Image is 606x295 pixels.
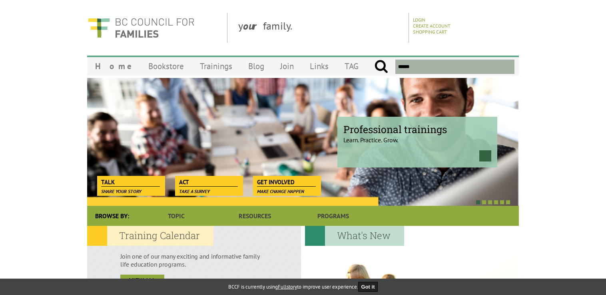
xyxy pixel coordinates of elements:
[137,206,215,226] a: Topic
[272,57,302,76] a: Join
[120,275,164,286] a: view all
[87,226,213,246] h2: Training Calendar
[101,188,142,194] span: Share your story
[179,188,210,194] span: Take a survey
[302,57,337,76] a: Links
[240,57,272,76] a: Blog
[120,252,268,268] p: Join one of our many exciting and informative family life education programs.
[232,13,409,43] div: y family.
[343,129,491,144] p: Learn. Practice. Grow.
[413,17,425,23] a: Login
[175,176,242,187] a: Act Take a survey
[343,123,491,136] span: Professional trainings
[413,29,447,35] a: Shopping Cart
[243,19,263,32] strong: our
[253,176,320,187] a: Get Involved Make change happen
[358,282,378,292] button: Got it
[87,13,195,43] img: BC Council for FAMILIES
[374,60,388,74] input: Submit
[215,206,294,226] a: Resources
[87,206,137,226] div: Browse By:
[192,57,240,76] a: Trainings
[278,283,297,290] a: Fullstory
[305,226,404,246] h2: What's New
[257,188,304,194] span: Make change happen
[87,57,140,76] a: Home
[294,206,373,226] a: Programs
[179,178,238,187] span: Act
[257,178,316,187] span: Get Involved
[413,23,451,29] a: Create Account
[140,57,192,76] a: Bookstore
[97,176,164,187] a: Talk Share your story
[101,178,160,187] span: Talk
[337,57,367,76] a: TAG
